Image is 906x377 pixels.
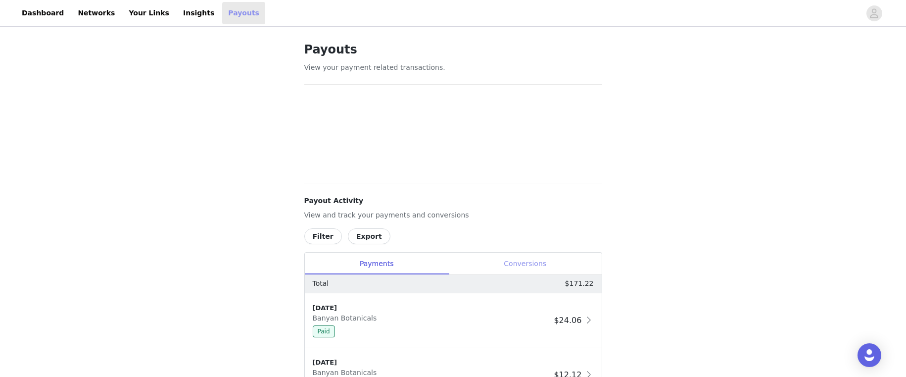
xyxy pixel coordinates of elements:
[305,253,449,275] div: Payments
[449,253,602,275] div: Conversions
[304,196,602,206] h4: Payout Activity
[313,358,550,368] div: [DATE]
[72,2,121,24] a: Networks
[305,293,602,348] div: clickable-list-item
[304,62,602,73] p: View your payment related transactions.
[304,210,602,220] p: View and track your payments and conversions
[313,303,550,313] div: [DATE]
[313,278,329,289] p: Total
[304,41,602,58] h1: Payouts
[16,2,70,24] a: Dashboard
[304,228,342,244] button: Filter
[869,5,879,21] div: avatar
[565,278,594,289] p: $171.22
[313,325,335,337] span: Paid
[177,2,220,24] a: Insights
[123,2,175,24] a: Your Links
[222,2,265,24] a: Payouts
[348,228,390,244] button: Export
[554,316,581,325] span: $24.06
[858,343,881,367] div: Open Intercom Messenger
[313,369,381,377] span: Banyan Botanicals
[313,314,381,322] span: Banyan Botanicals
